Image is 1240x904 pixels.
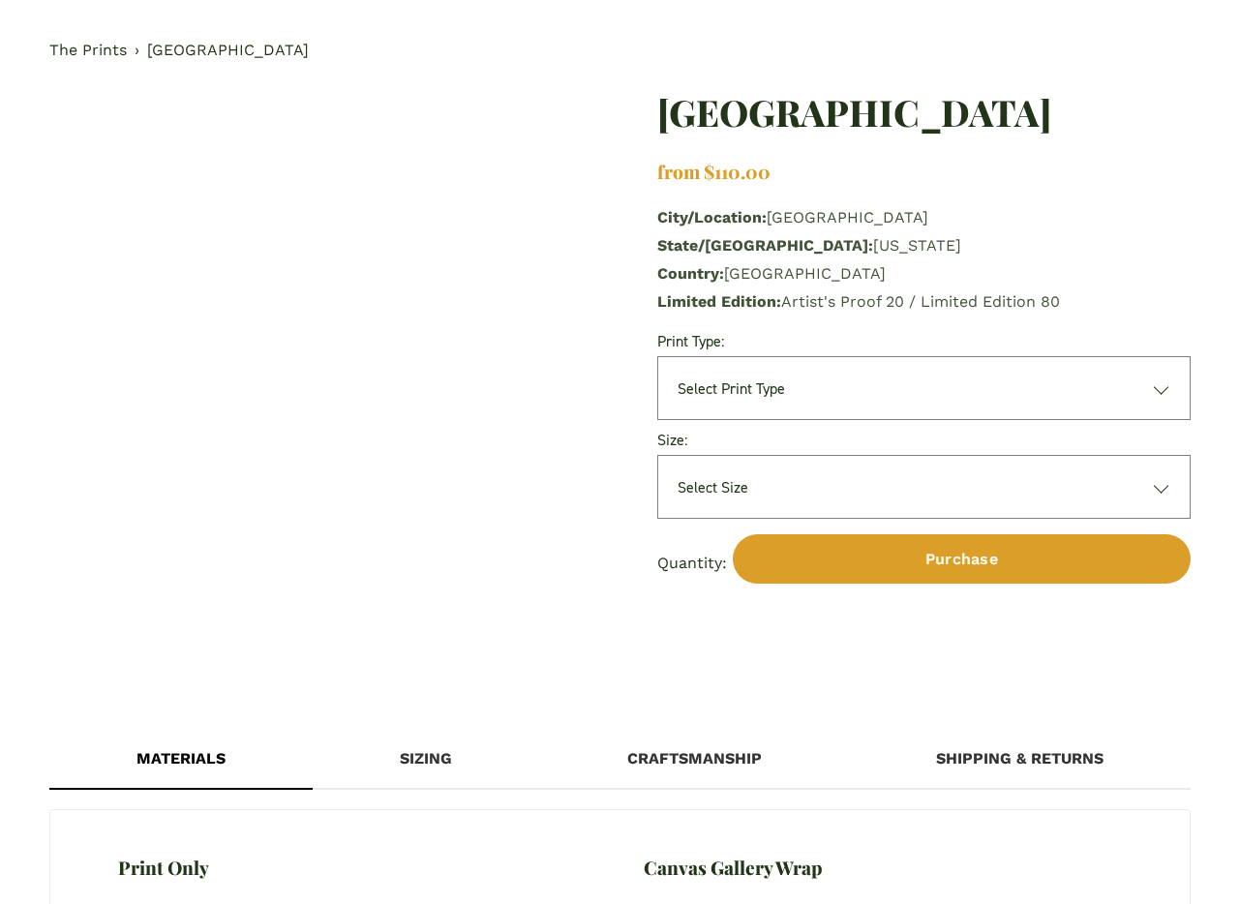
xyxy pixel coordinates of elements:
div: Craftsmanship [540,731,849,788]
strong: State/[GEOGRAPHIC_DATA]: [657,236,873,255]
div: Sizing [313,731,539,788]
strong: City/Location: [657,208,767,226]
label: Quantity: [657,550,727,578]
span: Purchase [925,550,999,568]
strong: Limited Edition: [657,292,781,311]
h1: [GEOGRAPHIC_DATA] [657,86,1191,137]
div: Gallery [49,86,620,656]
iframe: Secure payment input frame [653,191,1195,193]
a: The Prints [49,37,127,65]
div: Materials [49,731,313,788]
div: Shipping & Returns [849,731,1191,788]
div: Size: [657,431,1191,449]
div: Print Type: [657,332,1191,350]
strong: Country: [657,264,724,283]
p: [GEOGRAPHIC_DATA] [US_STATE] [GEOGRAPHIC_DATA] Artist's Proof 20 / Limited Edition 80 [657,204,1191,316]
a: [GEOGRAPHIC_DATA] [147,37,309,65]
div: from $110.00 [657,159,1191,185]
button: Purchase [733,534,1191,584]
h4: Print Only [118,855,209,880]
span: › [135,37,139,65]
h4: Canvas Gallery Wrap [644,855,823,880]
